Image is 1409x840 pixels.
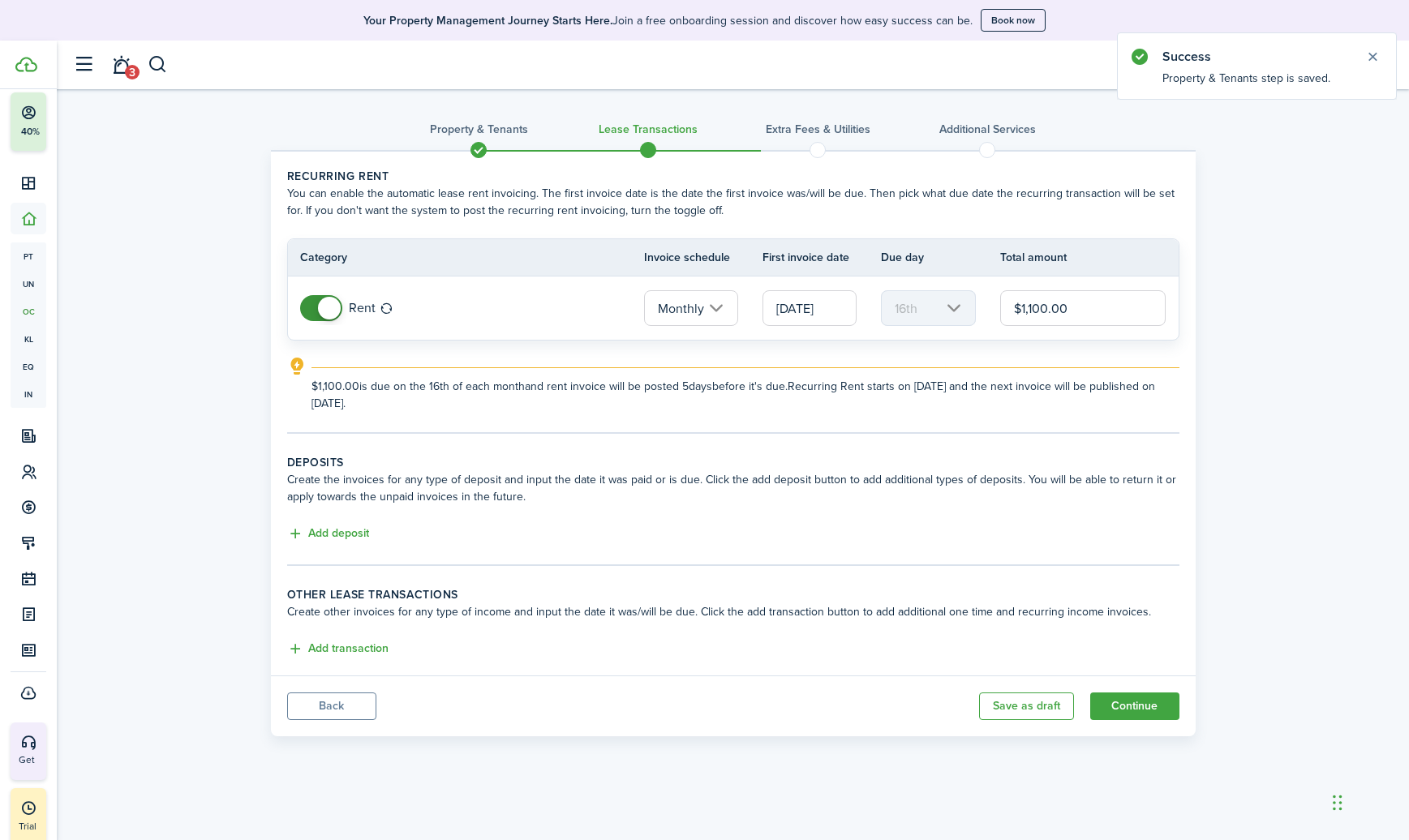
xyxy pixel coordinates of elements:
[939,121,1036,138] h3: Additional Services
[363,12,973,29] p: Join a free onboarding session and discover how easy success can be.
[11,353,46,380] a: eq
[287,640,389,658] button: Add transaction
[1000,290,1166,326] input: 0.00
[766,121,870,138] h3: Extra fees & Utilities
[287,454,1179,471] wizard-step-header-title: Deposits
[11,242,46,270] a: pt
[430,121,528,138] h3: Property & Tenants
[287,168,1179,185] wizard-step-header-title: Recurring rent
[363,12,612,29] b: Your Property Management Journey Starts Here.
[105,45,136,86] a: Notifications
[19,819,84,834] p: Trial
[15,57,37,72] img: TenantCloud
[1118,70,1396,99] notify-body: Property & Tenants step is saved.
[1090,692,1179,720] button: Continue
[11,92,145,151] button: 40%
[762,290,857,326] input: mm/dd/yyyy
[1162,47,1349,66] notify-title: Success
[20,125,41,139] p: 40%
[11,298,46,325] a: oc
[1131,665,1409,840] iframe: Chat Widget
[287,185,1179,219] wizard-step-header-description: You can enable the automatic lease rent invoicing. The first invoice date is the date the first i...
[287,525,369,543] button: Add deposit
[1000,249,1179,266] th: Total amount
[644,249,762,266] th: Invoice schedule
[11,325,46,353] a: kl
[68,49,99,80] button: Open sidebar
[981,9,1046,32] button: Book now
[287,692,376,720] button: Back
[1333,778,1342,827] div: Drag
[11,380,46,408] a: in
[11,270,46,298] a: un
[599,121,698,138] h3: Lease Transactions
[287,586,1179,603] wizard-step-header-title: Other lease transactions
[148,51,168,79] button: Search
[11,722,46,779] button: Get
[19,753,118,767] p: Get
[287,603,1179,620] wizard-step-header-description: Create other invoices for any type of income and input the date it was/will be due. Click the add...
[1361,45,1384,68] button: Close notify
[311,378,1179,412] explanation-description: $1,100.00 is due on the 16th of each month and rent invoice will be posted 5 days before it's due...
[125,65,140,79] span: 3
[288,249,644,266] th: Category
[762,249,881,266] th: First invoice date
[979,692,1074,720] button: Save as draft
[287,471,1179,505] wizard-step-header-description: Create the invoices for any type of deposit and input the date it was paid or is due. Click the a...
[287,357,307,376] i: outline
[881,249,999,266] th: Due day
